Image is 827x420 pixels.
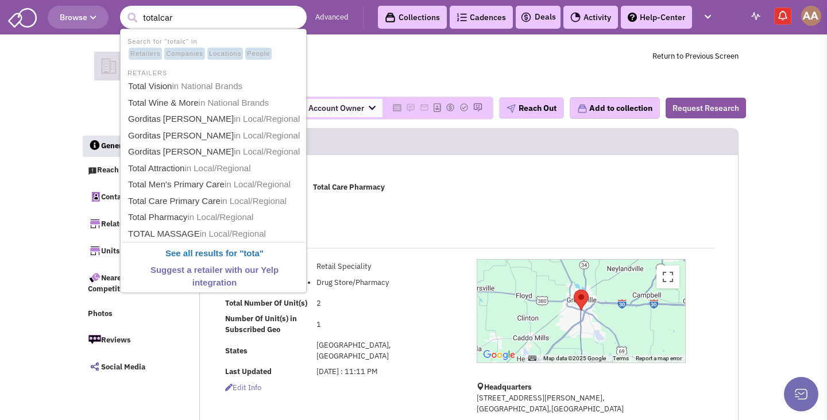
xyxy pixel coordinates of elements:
[207,48,243,60] span: Locations
[314,338,462,364] td: [GEOGRAPHIC_DATA], [GEOGRAPHIC_DATA]
[385,12,396,23] img: icon-collection-lavender-black.svg
[125,226,304,242] a: TOTAL MASSAGEin Local/Regional
[574,290,589,311] div: Total Care Pharmacy
[234,130,300,140] span: in Local/Regional
[125,144,304,160] a: Gorditas [PERSON_NAME]in Local/Regional
[82,265,175,300] a: Nearest Competitors
[457,13,467,21] img: Cadences_logo.png
[125,263,304,291] a: Suggest a retailer with our Yelp integration
[82,327,175,352] a: Reviews
[520,10,532,24] img: icon-deals.svg
[125,111,304,127] a: Gorditas [PERSON_NAME]in Local/Regional
[225,383,261,392] span: Edit info
[570,12,581,22] img: Activity.png
[150,265,279,288] b: Suggest a retailer with our Yelp integration
[225,314,297,334] b: Number Of Unit(s) in Subscribed Geo
[314,259,462,275] td: Retail Speciality
[125,95,304,111] a: Total Wine & Morein National Brands
[82,238,175,263] a: Units
[314,311,462,338] td: 1
[313,182,385,192] b: Total Care Pharmacy
[570,97,660,119] button: Add to collection
[520,10,556,24] a: Deals
[480,348,518,363] a: Open this area in Google Maps (opens a new window)
[83,136,176,157] a: General Info
[484,382,532,392] b: Headquarters
[125,194,304,209] a: Total Care Primary Carein Local/Regional
[621,6,692,29] a: Help-Center
[801,6,821,26] img: Abe Arteaga
[528,355,536,363] button: Keyboard shortcuts
[480,348,518,363] img: Google
[125,246,304,261] a: See all results for "tota"
[225,179,291,189] span: in Local/Regional
[225,367,272,376] b: Last Updated
[184,163,250,173] span: in Local/Regional
[225,298,307,308] b: Total Number Of Unit(s)
[499,97,564,119] button: Reach Out
[666,98,746,118] button: Request Research
[656,265,679,288] button: Toggle fullscreen view
[164,48,205,60] span: Companies
[8,6,37,28] img: SmartAdmin
[120,6,307,29] input: Search
[473,103,482,112] img: Please add to your accounts
[200,229,266,238] span: in Local/Regional
[477,393,686,414] p: [STREET_ADDRESS][PERSON_NAME], [GEOGRAPHIC_DATA],[GEOGRAPHIC_DATA]
[125,161,304,176] a: Total Attractionin Local/Regional
[446,103,455,112] img: Please add to your accounts
[234,147,300,156] span: in Local/Regional
[82,184,175,209] a: Contacts
[613,355,629,361] a: Terms
[406,103,415,112] img: Please add to your accounts
[315,12,349,23] a: Advanced
[88,52,129,80] img: icon-default-company.png
[628,13,637,22] img: help.png
[314,364,462,380] td: [DATE] : 11:11 PM
[378,6,447,29] a: Collections
[420,103,429,112] img: Please add to your accounts
[199,98,269,107] span: in National Brands
[543,355,606,361] span: Map data ©2025 Google
[82,355,175,379] a: Social Media
[507,104,516,113] img: plane.png
[82,160,175,182] a: Reach Out Tips
[82,303,175,325] a: Photos
[187,212,253,222] span: in Local/Regional
[221,196,287,206] span: in Local/Regional
[225,346,248,356] b: States
[172,81,242,91] span: in National Brands
[563,6,618,29] a: Activity
[316,278,459,288] li: Drug Store/Pharmacy
[652,51,739,61] a: Return to Previous Screen
[314,296,462,311] td: 2
[234,114,300,124] span: in Local/Regional
[450,6,513,29] a: Cadences
[122,34,305,61] li: Search for "totalc" in
[245,48,272,60] span: People
[636,355,682,361] a: Report a map error
[125,79,304,94] a: Total Visionin National Brands
[82,211,175,236] a: Related Companies
[302,99,382,117] span: Account Owner
[122,66,305,78] li: RETAILERS
[60,12,96,22] span: Browse
[125,210,304,225] a: Total Pharmacyin Local/Regional
[48,6,109,29] button: Browse
[125,128,304,144] a: Gorditas [PERSON_NAME]in Local/Regional
[165,248,264,258] b: See all results for "tota"
[459,103,469,112] img: Please add to your accounts
[129,48,162,60] span: Retailers
[577,103,588,114] img: icon-collection-lavender.png
[125,177,304,192] a: Total Men's Primary Carein Local/Regional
